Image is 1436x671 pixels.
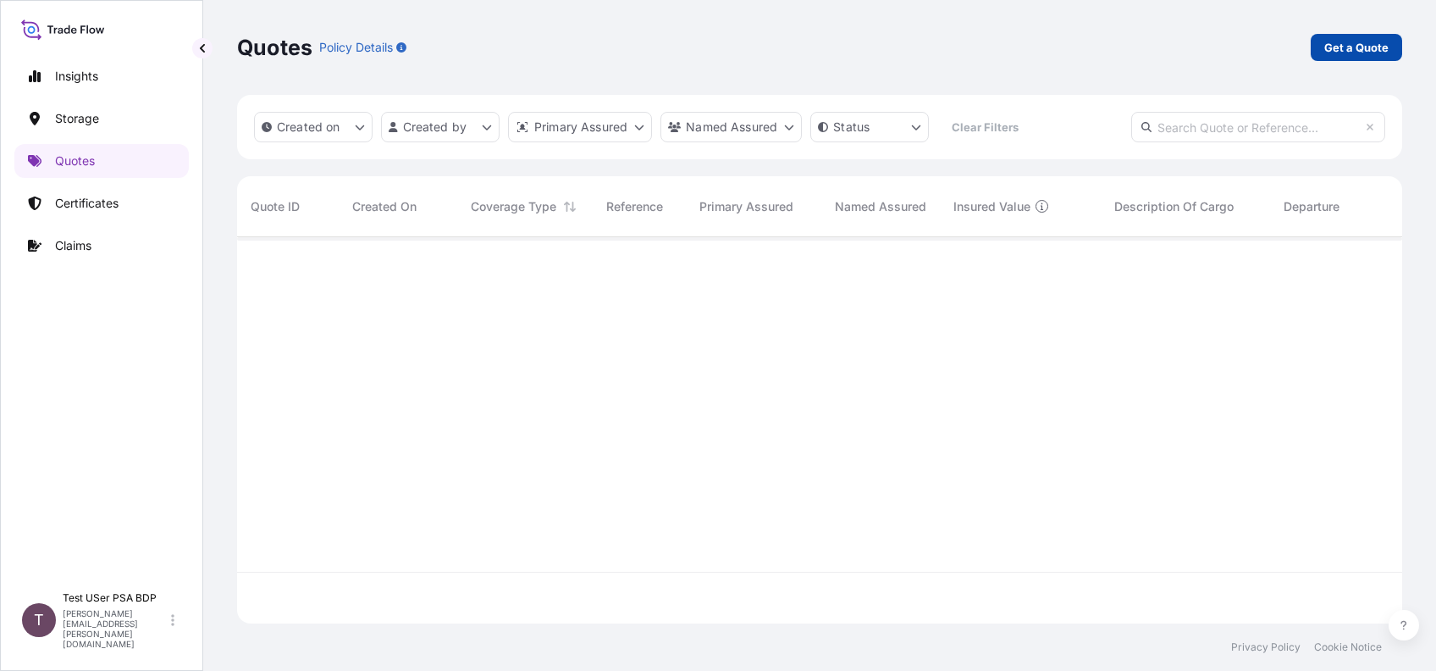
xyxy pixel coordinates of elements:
p: Storage [55,110,99,127]
p: Primary Assured [534,119,627,136]
span: Primary Assured [699,198,793,215]
span: T [34,612,44,629]
p: Get a Quote [1324,39,1389,56]
a: Claims [14,229,189,263]
span: Named Assured [835,198,926,215]
button: createdOn Filter options [254,112,373,142]
span: Departure [1284,198,1339,215]
a: Storage [14,102,189,136]
p: Certificates [55,195,119,212]
p: Status [833,119,870,136]
span: Insured Value [953,198,1030,215]
a: Certificates [14,186,189,220]
p: Quotes [237,34,312,61]
p: Quotes [55,152,95,169]
p: Policy Details [319,39,393,56]
button: certificateStatus Filter options [810,112,929,142]
button: Clear Filters [937,114,1032,141]
a: Cookie Notice [1314,640,1382,654]
p: Clear Filters [952,119,1019,136]
input: Search Quote or Reference... [1131,112,1385,142]
span: Quote ID [251,198,300,215]
span: Description Of Cargo [1114,198,1234,215]
span: Created On [352,198,417,215]
p: Named Assured [686,119,777,136]
button: createdBy Filter options [381,112,500,142]
button: Sort [560,197,580,217]
p: Test USer PSA BDP [63,591,168,605]
button: cargoOwner Filter options [660,112,802,142]
span: Reference [606,198,663,215]
a: Privacy Policy [1231,640,1301,654]
p: Created by [403,119,467,136]
button: distributor Filter options [508,112,652,142]
p: Claims [55,237,91,254]
p: Created on [277,119,340,136]
a: Insights [14,59,189,93]
p: Insights [55,68,98,85]
span: Coverage Type [471,198,556,215]
a: Quotes [14,144,189,178]
a: Get a Quote [1311,34,1402,61]
p: [PERSON_NAME][EMAIL_ADDRESS][PERSON_NAME][DOMAIN_NAME] [63,608,168,649]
